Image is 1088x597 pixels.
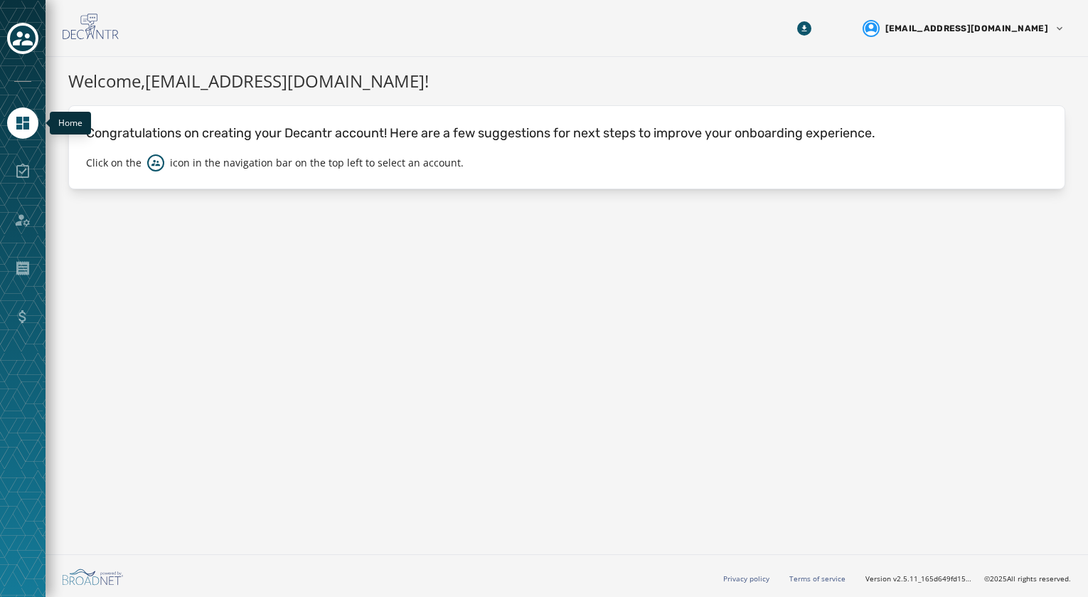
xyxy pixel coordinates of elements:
[984,574,1071,583] span: © 2025 All rights reserved.
[791,16,817,41] button: Download Menu
[86,123,1047,143] p: Congratulations on creating your Decantr account! Here are a few suggestions for next steps to im...
[723,574,769,583] a: Privacy policy
[7,107,38,139] a: Navigate to Home
[50,112,91,134] div: Home
[7,23,38,54] button: Toggle account select drawer
[885,23,1048,34] span: [EMAIL_ADDRESS][DOMAIN_NAME]
[865,574,973,584] span: Version
[68,68,1065,94] h1: Welcome, [EMAIL_ADDRESS][DOMAIN_NAME] !
[893,574,973,584] span: v2.5.11_165d649fd1592c218755210ebffa1e5a55c3084e
[857,14,1071,43] button: User settings
[170,156,464,170] p: icon in the navigation bar on the top left to select an account.
[86,156,142,170] p: Click on the
[789,574,846,583] a: Terms of service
